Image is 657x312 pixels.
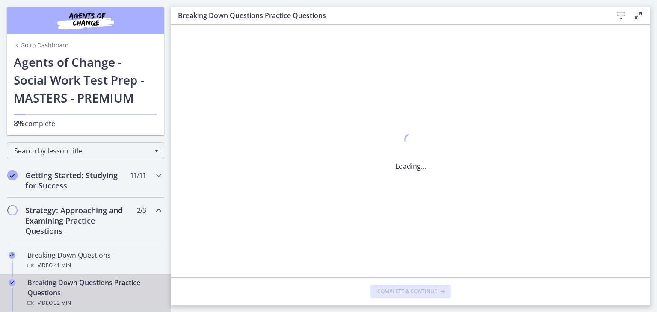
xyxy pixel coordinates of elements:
span: 11 / 11 [130,170,146,180]
p: Loading... [395,161,426,171]
div: 1 [395,131,426,151]
span: · 32 min [53,298,71,308]
i: Completed [9,279,15,286]
h3: Breaking Down Questions Practice Questions [178,10,599,21]
span: Search by lesson title [14,146,150,156]
span: 2 / 3 [137,205,146,215]
button: Complete & continue [370,285,451,298]
h2: Getting Started: Studying for Success [25,170,130,191]
div: Breaking Down Questions [27,250,161,271]
div: Search by lesson title [7,142,164,159]
p: complete [14,118,157,129]
div: Video [27,260,161,271]
i: Completed [9,252,15,259]
a: Go to Dashboard [14,41,69,50]
div: Video [27,298,161,308]
span: · 41 min [53,260,71,271]
span: Complete & continue [377,288,437,295]
h1: Agents of Change - Social Work Test Prep - MASTERS - PREMIUM [14,53,157,107]
div: Breaking Down Questions Practice Questions [27,277,161,308]
span: 8% [14,118,25,128]
h2: Strategy: Approaching and Examining Practice Questions [25,205,130,236]
img: Agents of Change Social Work Test Prep [34,10,137,31]
i: Completed [7,170,18,180]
